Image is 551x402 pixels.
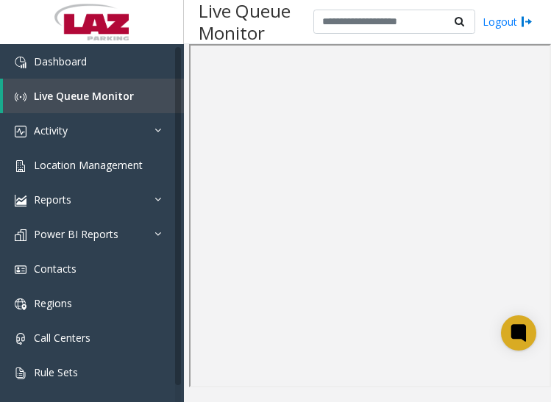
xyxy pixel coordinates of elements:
span: Power BI Reports [34,227,118,241]
img: 'icon' [15,57,26,68]
img: 'icon' [15,367,26,379]
span: Contacts [34,262,77,276]
img: 'icon' [15,229,26,241]
img: 'icon' [15,298,26,310]
img: 'icon' [15,333,26,345]
span: Reports [34,193,71,207]
span: Call Centers [34,331,90,345]
img: 'icon' [15,126,26,137]
img: 'icon' [15,195,26,207]
span: Location Management [34,158,143,172]
img: 'icon' [15,91,26,103]
span: Live Queue Monitor [34,89,134,103]
img: 'icon' [15,264,26,276]
img: 'icon' [15,160,26,172]
span: Regions [34,296,72,310]
a: Live Queue Monitor [3,79,184,113]
span: Rule Sets [34,365,78,379]
span: Activity [34,123,68,137]
a: Logout [483,14,533,29]
span: Dashboard [34,54,87,68]
img: logout [521,14,533,29]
